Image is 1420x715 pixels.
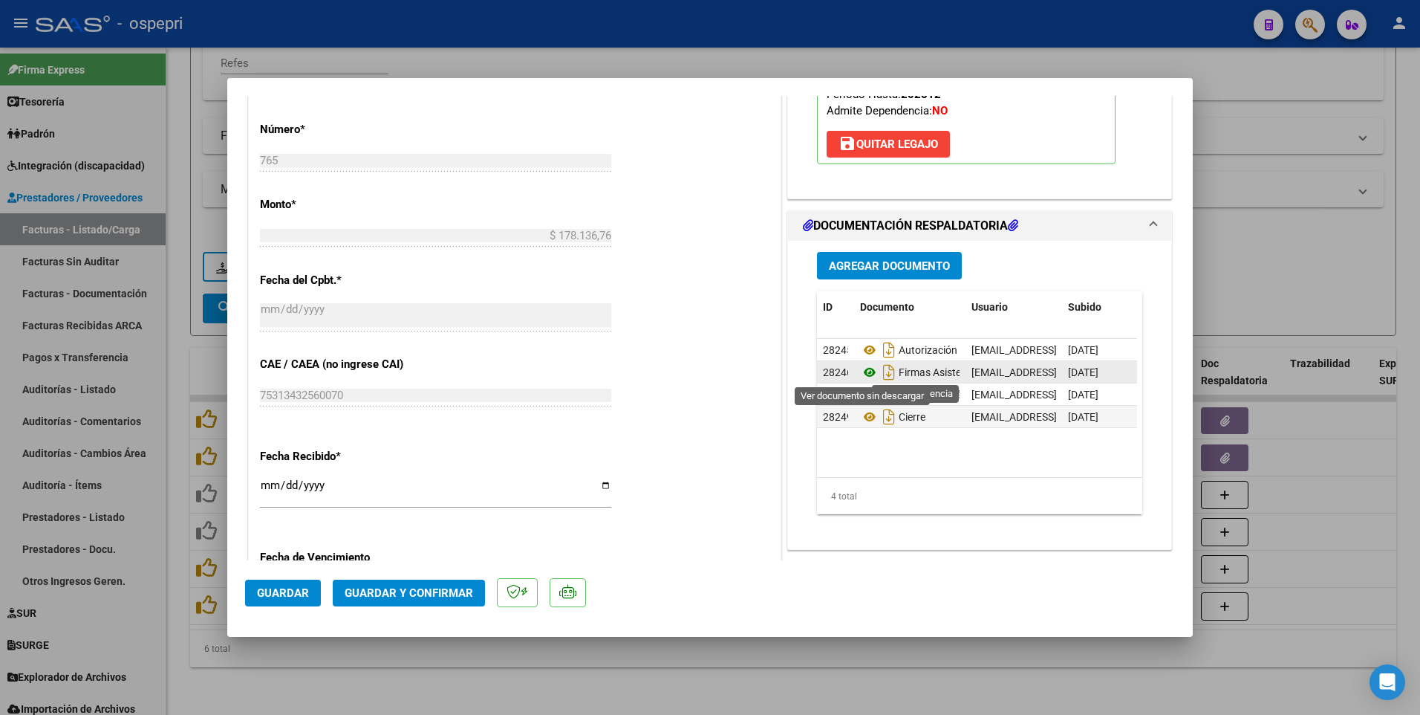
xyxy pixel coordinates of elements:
p: CAE / CAEA (no ingrese CAI) [260,356,413,373]
i: Descargar documento [879,338,899,362]
i: Descargar documento [879,360,899,384]
span: 28248 [823,389,853,401]
p: Número [260,121,413,138]
span: [EMAIL_ADDRESS][DOMAIN_NAME] - [PERSON_NAME] [971,411,1223,423]
span: Guardar y Confirmar [345,586,473,600]
span: [DATE] [1068,344,1098,356]
button: Agregar Documento [817,252,962,279]
span: 28246 [823,366,853,378]
datatable-header-cell: Documento [854,291,965,323]
p: Fecha de Vencimiento [260,549,413,566]
span: [EMAIL_ADDRESS][DOMAIN_NAME] - [PERSON_NAME] [971,344,1223,356]
p: Fecha del Cpbt. [260,272,413,289]
strong: NO [932,104,948,117]
i: Descargar documento [879,383,899,407]
span: 28245 [823,344,853,356]
span: Cierre [860,411,925,423]
span: [EMAIL_ADDRESS][DOMAIN_NAME] - [PERSON_NAME] [971,366,1223,378]
div: 4 total [817,478,1142,515]
div: DOCUMENTACIÓN RESPALDATORIA [788,241,1171,549]
span: Subido [1068,301,1101,313]
p: Fecha Recibido [260,448,413,465]
span: Agregar Documento [829,259,950,273]
span: Quitar Legajo [838,137,938,151]
button: Guardar y Confirmar [333,580,485,606]
span: Usuario [971,301,1008,313]
p: Monto [260,196,413,213]
span: Autorización [860,344,957,356]
mat-icon: save [838,135,856,152]
div: Open Intercom Messenger [1369,664,1405,700]
span: Guardar [257,586,309,600]
span: Firma De Atrás [860,389,967,401]
span: ID [823,301,833,313]
button: Quitar Legajo [827,131,950,158]
span: [EMAIL_ADDRESS][DOMAIN_NAME] - [PERSON_NAME] [971,389,1223,401]
button: Guardar [245,580,321,606]
i: Descargar documento [879,405,899,429]
datatable-header-cell: Acción [1136,291,1211,323]
span: [DATE] [1068,411,1098,423]
h1: DOCUMENTACIÓN RESPALDATORIA [803,217,1018,235]
span: 28249 [823,411,853,423]
datatable-header-cell: Subido [1062,291,1136,323]
span: Firmas Asistencia [860,366,980,378]
datatable-header-cell: ID [817,291,854,323]
span: [DATE] [1068,366,1098,378]
mat-expansion-panel-header: DOCUMENTACIÓN RESPALDATORIA [788,211,1171,241]
span: Documento [860,301,914,313]
span: [DATE] [1068,389,1098,401]
datatable-header-cell: Usuario [965,291,1062,323]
